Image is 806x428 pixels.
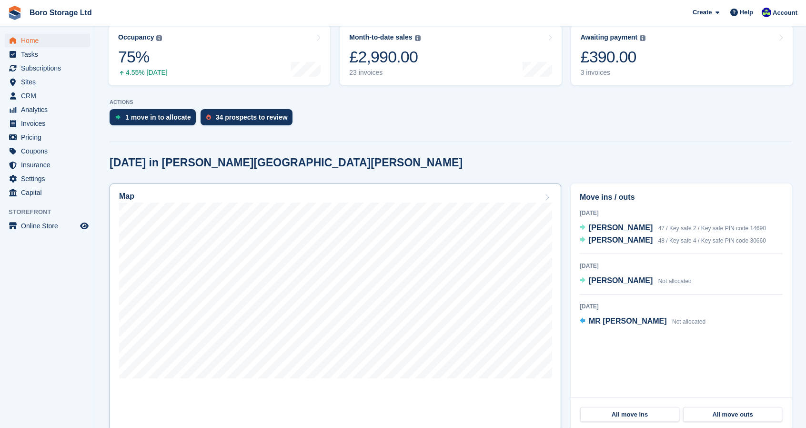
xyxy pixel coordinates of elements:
[340,25,561,85] a: Month-to-date sales £2,990.00 23 invoices
[110,99,792,105] p: ACTIONS
[580,275,692,287] a: [PERSON_NAME] Not allocated
[5,89,90,102] a: menu
[201,109,297,130] a: 34 prospects to review
[21,75,78,89] span: Sites
[21,158,78,172] span: Insurance
[589,236,653,244] span: [PERSON_NAME]
[581,33,638,41] div: Awaiting payment
[21,186,78,199] span: Capital
[5,61,90,75] a: menu
[119,192,134,201] h2: Map
[581,47,646,67] div: £390.00
[580,262,783,270] div: [DATE]
[5,34,90,47] a: menu
[580,209,783,217] div: [DATE]
[773,8,797,18] span: Account
[118,33,154,41] div: Occupancy
[110,109,201,130] a: 1 move in to allocate
[683,407,782,422] a: All move outs
[5,131,90,144] a: menu
[5,219,90,233] a: menu
[125,113,191,121] div: 1 move in to allocate
[589,224,653,232] span: [PERSON_NAME]
[216,113,288,121] div: 34 prospects to review
[26,5,96,20] a: Boro Storage Ltd
[5,144,90,158] a: menu
[9,207,95,217] span: Storefront
[5,186,90,199] a: menu
[580,316,705,328] a: MR [PERSON_NAME] Not allocated
[580,222,766,234] a: [PERSON_NAME] 47 / Key safe 2 / Key safe PIN code 14690
[21,144,78,158] span: Coupons
[658,225,766,232] span: 47 / Key safe 2 / Key safe PIN code 14690
[580,302,783,311] div: [DATE]
[5,75,90,89] a: menu
[672,318,705,325] span: Not allocated
[115,114,121,120] img: move_ins_to_allocate_icon-fdf77a2bb77ea45bf5b3d319d69a93e2d87916cf1d5bf7949dd705db3b84f3ca.svg
[8,6,22,20] img: stora-icon-8386f47178a22dfd0bd8f6a31ec36ba5ce8667c1dd55bd0f319d3a0aa187defe.svg
[21,219,78,233] span: Online Store
[79,220,90,232] a: Preview store
[658,278,692,285] span: Not allocated
[110,156,463,169] h2: [DATE] in [PERSON_NAME][GEOGRAPHIC_DATA][PERSON_NAME]
[21,131,78,144] span: Pricing
[21,34,78,47] span: Home
[589,276,653,285] span: [PERSON_NAME]
[740,8,753,17] span: Help
[5,117,90,130] a: menu
[21,117,78,130] span: Invoices
[580,407,679,422] a: All move ins
[415,35,421,41] img: icon-info-grey-7440780725fd019a000dd9b08b2336e03edf1995a4989e88bcd33f0948082b44.svg
[571,25,793,85] a: Awaiting payment £390.00 3 invoices
[693,8,712,17] span: Create
[118,47,168,67] div: 75%
[21,61,78,75] span: Subscriptions
[658,237,766,244] span: 48 / Key safe 4 / Key safe PIN code 30660
[5,158,90,172] a: menu
[5,48,90,61] a: menu
[156,35,162,41] img: icon-info-grey-7440780725fd019a000dd9b08b2336e03edf1995a4989e88bcd33f0948082b44.svg
[349,47,420,67] div: £2,990.00
[5,172,90,185] a: menu
[580,234,766,247] a: [PERSON_NAME] 48 / Key safe 4 / Key safe PIN code 30660
[762,8,771,17] img: Tobie Hillier
[589,317,667,325] span: MR [PERSON_NAME]
[580,192,783,203] h2: Move ins / outs
[109,25,330,85] a: Occupancy 75% 4.55% [DATE]
[5,103,90,116] a: menu
[349,69,420,77] div: 23 invoices
[21,103,78,116] span: Analytics
[581,69,646,77] div: 3 invoices
[349,33,412,41] div: Month-to-date sales
[118,69,168,77] div: 4.55% [DATE]
[21,48,78,61] span: Tasks
[21,89,78,102] span: CRM
[21,172,78,185] span: Settings
[640,35,645,41] img: icon-info-grey-7440780725fd019a000dd9b08b2336e03edf1995a4989e88bcd33f0948082b44.svg
[206,114,211,120] img: prospect-51fa495bee0391a8d652442698ab0144808aea92771e9ea1ae160a38d050c398.svg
